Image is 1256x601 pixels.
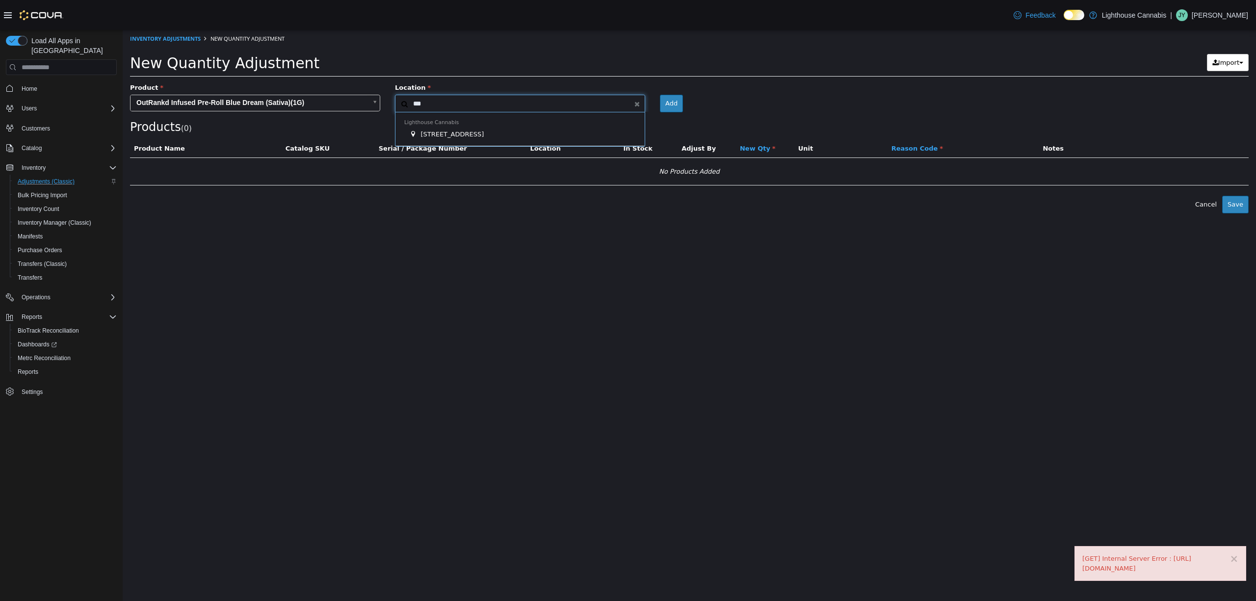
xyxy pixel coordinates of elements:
[2,161,121,175] button: Inventory
[14,272,46,284] a: Transfers
[18,233,43,240] span: Manifests
[10,202,121,216] button: Inventory Count
[676,114,692,124] button: Unit
[537,65,560,82] button: Add
[10,351,121,365] button: Metrc Reconciliation
[18,162,50,174] button: Inventory
[18,178,75,185] span: Adjustments (Classic)
[10,216,121,230] button: Inventory Manager (Classic)
[10,257,121,271] button: Transfers (Classic)
[88,5,162,12] span: New Quantity Adjustment
[7,90,58,104] span: Products
[18,246,62,254] span: Purchase Orders
[7,5,78,12] a: Inventory Adjustments
[14,203,63,215] a: Inventory Count
[14,258,71,270] a: Transfers (Classic)
[20,10,63,20] img: Cova
[14,176,117,187] span: Adjustments (Classic)
[14,189,71,201] a: Bulk Pricing Import
[18,142,46,154] button: Catalog
[1025,10,1055,20] span: Feedback
[2,102,121,115] button: Users
[10,338,121,351] a: Dashboards
[22,105,37,112] span: Users
[7,54,41,61] span: Product
[18,311,46,323] button: Reports
[18,83,41,95] a: Home
[1178,9,1185,21] span: JY
[14,231,47,242] a: Manifests
[14,352,75,364] a: Metrc Reconciliation
[1096,29,1117,36] span: Import
[18,260,67,268] span: Transfers (Classic)
[960,524,1116,543] div: [GET] Internal Server Error : [URL][DOMAIN_NAME]
[27,36,117,55] span: Load All Apps in [GEOGRAPHIC_DATA]
[18,82,117,94] span: Home
[22,293,51,301] span: Operations
[22,164,46,172] span: Inventory
[10,175,121,188] button: Adjustments (Classic)
[559,114,595,124] button: Adjust By
[18,340,57,348] span: Dashboards
[18,291,54,303] button: Operations
[18,354,71,362] span: Metrc Reconciliation
[8,65,244,81] span: OutRankd Infused Pre-Roll Blue Dream (Sativa)(1G)
[407,114,440,124] button: Location
[14,339,117,350] span: Dashboards
[617,115,653,122] span: New Qty
[14,203,117,215] span: Inventory Count
[14,366,42,378] a: Reports
[22,85,37,93] span: Home
[14,244,66,256] a: Purchase Orders
[18,219,91,227] span: Inventory Manager (Classic)
[22,144,42,152] span: Catalog
[14,231,117,242] span: Manifests
[18,103,117,114] span: Users
[14,339,61,350] a: Dashboards
[14,176,78,187] a: Adjustments (Classic)
[11,114,64,124] button: Product Name
[298,101,361,108] span: [STREET_ADDRESS]
[6,77,117,424] nav: Complex example
[18,103,41,114] button: Users
[1064,10,1084,20] input: Dark Mode
[1084,24,1126,42] button: Import
[18,122,117,134] span: Customers
[1067,166,1099,183] button: Cancel
[18,386,117,398] span: Settings
[61,94,66,103] span: 0
[18,205,59,213] span: Inventory Count
[163,114,209,124] button: Catalog SKU
[22,313,42,321] span: Reports
[18,142,117,154] span: Catalog
[14,217,117,229] span: Inventory Manager (Classic)
[10,243,121,257] button: Purchase Orders
[14,189,117,201] span: Bulk Pricing Import
[14,217,95,229] a: Inventory Manager (Classic)
[14,272,117,284] span: Transfers
[18,274,42,282] span: Transfers
[18,311,117,323] span: Reports
[10,365,121,379] button: Reports
[14,134,1120,149] div: No Products Added
[14,244,117,256] span: Purchase Orders
[58,94,69,103] small: ( )
[7,65,258,81] a: OutRankd Infused Pre-Roll Blue Dream (Sativa)(1G)
[10,188,121,202] button: Bulk Pricing Import
[18,291,117,303] span: Operations
[18,327,79,335] span: BioTrack Reconciliation
[256,114,346,124] button: Serial / Package Number
[14,366,117,378] span: Reports
[2,290,121,304] button: Operations
[1099,166,1126,183] button: Save
[10,230,121,243] button: Manifests
[2,310,121,324] button: Reports
[14,258,117,270] span: Transfers (Classic)
[1192,9,1248,21] p: [PERSON_NAME]
[18,162,117,174] span: Inventory
[1176,9,1188,21] div: Jessie Yao
[18,191,67,199] span: Bulk Pricing Import
[2,141,121,155] button: Catalog
[282,89,336,96] span: Lighthouse Cannabis
[2,121,121,135] button: Customers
